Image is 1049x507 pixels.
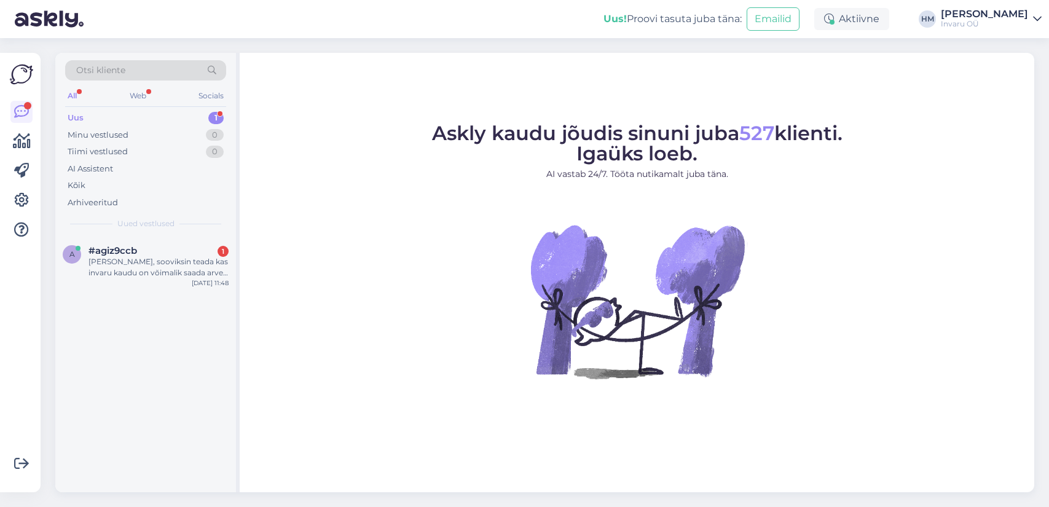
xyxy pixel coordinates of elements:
[65,88,79,104] div: All
[68,146,128,158] div: Tiimi vestlused
[208,112,224,124] div: 1
[941,9,1028,19] div: [PERSON_NAME]
[941,9,1042,29] a: [PERSON_NAME]Invaru OÜ
[432,121,843,165] span: Askly kaudu jõudis sinuni juba klienti. Igaüks loeb.
[747,7,800,31] button: Emailid
[69,250,75,259] span: a
[10,63,33,86] img: Askly Logo
[432,168,843,181] p: AI vastab 24/7. Tööta nutikamalt juba täna.
[527,191,748,412] img: No Chat active
[68,179,85,192] div: Kõik
[76,64,125,77] span: Otsi kliente
[88,256,229,278] div: [PERSON_NAME], sooviksin teada kas invaru kaudu on võimalik saada arvet lasteaiale? [PERSON_NAME]...
[814,8,889,30] div: Aktiivne
[206,129,224,141] div: 0
[941,19,1028,29] div: Invaru OÜ
[127,88,149,104] div: Web
[739,121,774,145] span: 527
[603,13,627,25] b: Uus!
[192,278,229,288] div: [DATE] 11:48
[206,146,224,158] div: 0
[68,197,118,209] div: Arhiveeritud
[196,88,226,104] div: Socials
[919,10,936,28] div: HM
[68,163,113,175] div: AI Assistent
[218,246,229,257] div: 1
[603,12,742,26] div: Proovi tasuta juba täna:
[88,245,137,256] span: #agiz9ccb
[68,112,84,124] div: Uus
[117,218,175,229] span: Uued vestlused
[68,129,128,141] div: Minu vestlused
